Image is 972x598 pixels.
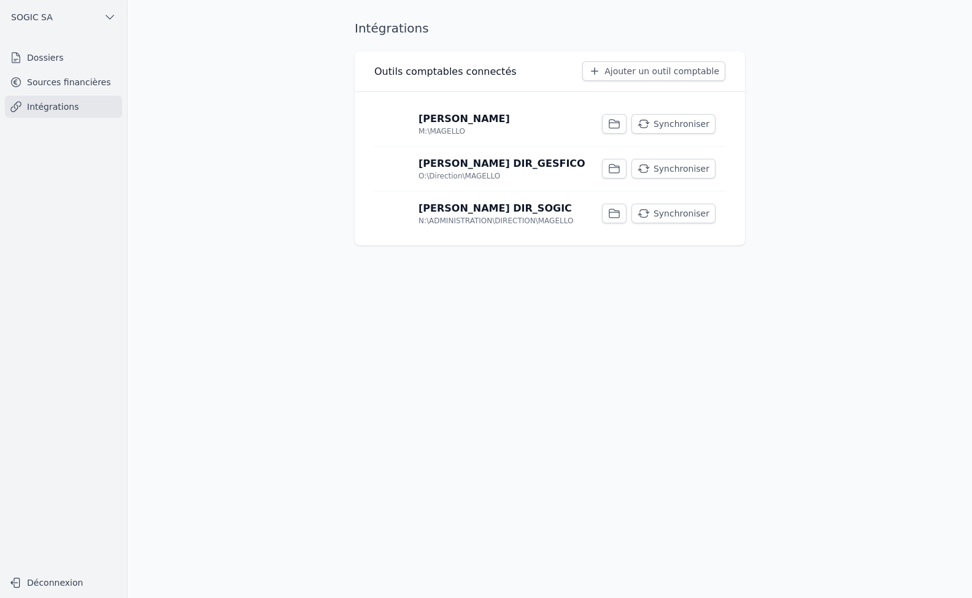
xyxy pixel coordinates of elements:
a: Dossiers [5,47,122,69]
a: [PERSON_NAME] M:\MAGELLO Synchroniser [374,102,725,146]
button: Synchroniser [631,159,715,178]
p: O:\Direction\MAGELLO [418,171,500,181]
a: Intégrations [5,96,122,118]
button: Synchroniser [631,114,715,134]
a: Sources financières [5,71,122,93]
span: SOGIC SA [11,11,53,23]
h1: Intégrations [355,20,429,37]
button: Ajouter un outil comptable [582,61,725,81]
h3: Outils comptables connectés [374,64,517,79]
a: [PERSON_NAME] DIR_GESFICO O:\Direction\MAGELLO Synchroniser [374,147,725,191]
p: [PERSON_NAME] DIR_GESFICO [418,156,585,171]
a: [PERSON_NAME] DIR_SOGIC N:\ADMINISTRATION\DIRECTION\MAGELLO Synchroniser [374,191,725,236]
p: [PERSON_NAME] DIR_SOGIC [418,201,572,216]
button: SOGIC SA [5,7,122,27]
button: Synchroniser [631,204,715,223]
p: N:\ADMINISTRATION\DIRECTION\MAGELLO [418,216,573,226]
p: [PERSON_NAME] [418,112,510,126]
p: M:\MAGELLO [418,126,465,136]
button: Déconnexion [5,573,122,592]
